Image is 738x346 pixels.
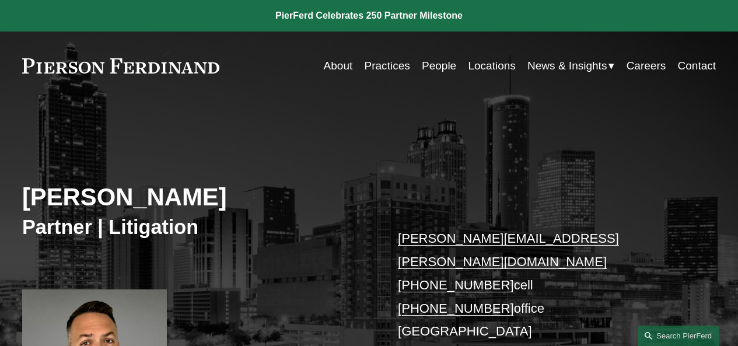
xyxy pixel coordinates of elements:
a: Locations [468,55,515,77]
a: folder dropdown [527,55,614,77]
a: Practices [365,55,410,77]
a: [PERSON_NAME][EMAIL_ADDRESS][PERSON_NAME][DOMAIN_NAME] [398,231,619,269]
a: People [422,55,456,77]
h2: [PERSON_NAME] [22,183,369,212]
a: [PHONE_NUMBER] [398,278,514,292]
h3: Partner | Litigation [22,215,369,239]
a: [PHONE_NUMBER] [398,301,514,316]
a: Contact [678,55,716,77]
span: News & Insights [527,56,607,76]
a: About [324,55,353,77]
a: Search this site [638,326,719,346]
a: Careers [627,55,666,77]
